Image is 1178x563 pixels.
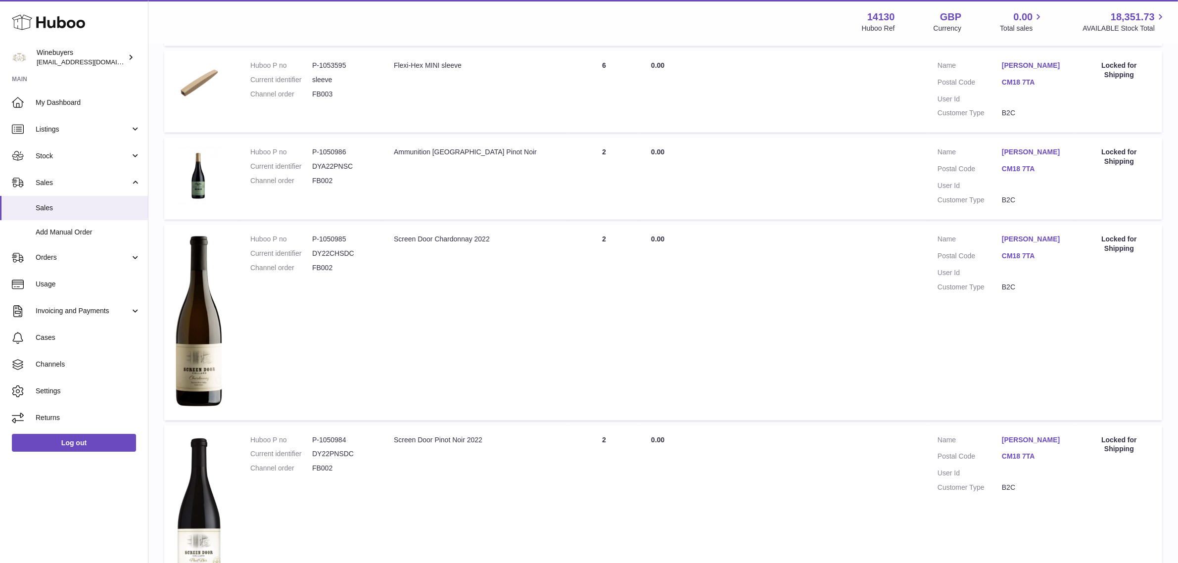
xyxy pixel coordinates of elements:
a: CM18 7TA [1002,78,1066,87]
span: AVAILABLE Stock Total [1083,24,1166,33]
strong: 14130 [867,10,895,24]
img: 1752081229.jpg [174,235,224,408]
dd: DY22CHSDC [312,249,374,258]
span: Listings [36,125,130,134]
div: Currency [934,24,962,33]
span: 0.00 [651,148,664,156]
div: Screen Door Chardonnay 2022 [394,235,557,244]
dd: P-1050986 [312,147,374,157]
div: Locked for Shipping [1086,235,1152,253]
dt: Channel order [250,176,312,186]
dt: User Id [938,181,1002,190]
dt: Current identifier [250,449,312,459]
td: 2 [567,138,641,220]
span: Returns [36,413,141,422]
strong: GBP [940,10,961,24]
a: CM18 7TA [1002,164,1066,174]
dt: Huboo P no [250,435,312,445]
a: [PERSON_NAME] [1002,61,1066,70]
dt: Name [938,147,1002,159]
span: Cases [36,333,141,342]
dd: FB002 [312,176,374,186]
a: [PERSON_NAME] [1002,435,1066,445]
span: Stock [36,151,130,161]
dd: B2C [1002,483,1066,492]
span: My Dashboard [36,98,141,107]
dt: User Id [938,94,1002,104]
dt: Channel order [250,263,312,273]
dt: Postal Code [938,164,1002,176]
dt: Postal Code [938,251,1002,263]
dt: Postal Code [938,78,1002,90]
dd: FB003 [312,90,374,99]
a: [PERSON_NAME] [1002,235,1066,244]
img: 1753890547.png [174,61,224,102]
div: Ammunition [GEOGRAPHIC_DATA] Pinot Noir [394,147,557,157]
span: Settings [36,386,141,396]
a: [PERSON_NAME] [1002,147,1066,157]
span: Add Manual Order [36,228,141,237]
span: 0.00 [651,235,664,243]
td: 2 [567,225,641,421]
dd: B2C [1002,195,1066,205]
dt: Customer Type [938,483,1002,492]
span: Total sales [1000,24,1044,33]
dt: User Id [938,469,1002,478]
a: 18,351.73 AVAILABLE Stock Total [1083,10,1166,33]
span: Invoicing and Payments [36,306,130,316]
dd: DY22PNSDC [312,449,374,459]
img: 1752081497.png [174,147,224,204]
dd: P-1050984 [312,435,374,445]
dt: Name [938,61,1002,73]
dd: FB002 [312,263,374,273]
span: [EMAIL_ADDRESS][DOMAIN_NAME] [37,58,145,66]
dd: FB002 [312,464,374,473]
dt: Huboo P no [250,61,312,70]
a: 0.00 Total sales [1000,10,1044,33]
dt: Channel order [250,464,312,473]
dt: Name [938,435,1002,447]
dd: P-1053595 [312,61,374,70]
div: Locked for Shipping [1086,61,1152,80]
dt: Customer Type [938,108,1002,118]
dt: Postal Code [938,452,1002,464]
dd: B2C [1002,108,1066,118]
dd: sleeve [312,75,374,85]
dt: Current identifier [250,75,312,85]
span: Channels [36,360,141,369]
span: 0.00 [651,436,664,444]
span: 0.00 [651,61,664,69]
span: 0.00 [1014,10,1033,24]
div: Flexi-Hex MINI sleeve [394,61,557,70]
td: 6 [567,51,641,133]
div: Huboo Ref [862,24,895,33]
div: Screen Door Pinot Noir 2022 [394,435,557,445]
div: Locked for Shipping [1086,435,1152,454]
a: CM18 7TA [1002,251,1066,261]
span: Usage [36,280,141,289]
dd: P-1050985 [312,235,374,244]
a: CM18 7TA [1002,452,1066,461]
dd: B2C [1002,282,1066,292]
a: Log out [12,434,136,452]
dd: DYA22PNSC [312,162,374,171]
dt: Huboo P no [250,235,312,244]
dt: Customer Type [938,195,1002,205]
span: Sales [36,178,130,188]
dt: User Id [938,268,1002,278]
span: 18,351.73 [1111,10,1155,24]
span: Sales [36,203,141,213]
dt: Huboo P no [250,147,312,157]
dt: Name [938,235,1002,246]
div: Winebuyers [37,48,126,67]
span: Orders [36,253,130,262]
dt: Current identifier [250,162,312,171]
div: Locked for Shipping [1086,147,1152,166]
dt: Channel order [250,90,312,99]
img: internalAdmin-14130@internal.huboo.com [12,50,27,65]
dt: Current identifier [250,249,312,258]
dt: Customer Type [938,282,1002,292]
